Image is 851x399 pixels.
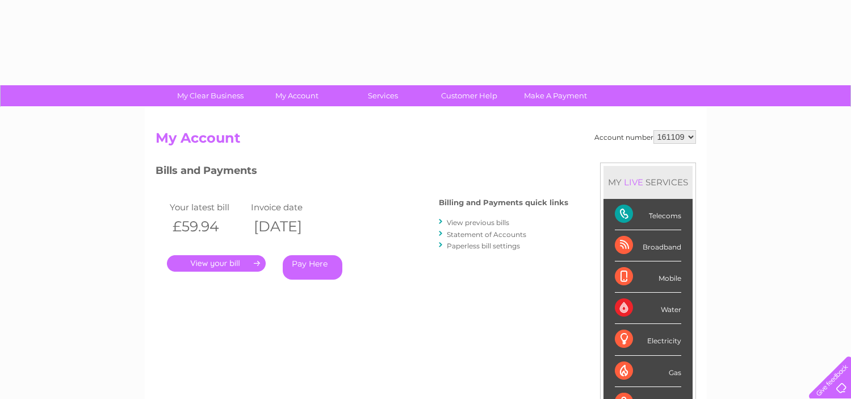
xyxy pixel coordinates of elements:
a: Customer Help [422,85,516,106]
th: £59.94 [167,215,249,238]
a: My Clear Business [164,85,257,106]
a: Statement of Accounts [447,230,526,239]
a: Paperless bill settings [447,242,520,250]
h2: My Account [156,130,696,152]
div: Gas [615,356,681,387]
a: Make A Payment [509,85,602,106]
a: . [167,255,266,272]
th: [DATE] [248,215,330,238]
div: Mobile [615,261,681,293]
div: Electricity [615,324,681,355]
h3: Bills and Payments [156,163,568,182]
div: Telecoms [615,199,681,230]
td: Invoice date [248,199,330,215]
h4: Billing and Payments quick links [439,198,568,207]
a: Pay Here [283,255,342,280]
div: Water [615,293,681,324]
a: View previous bills [447,218,509,227]
div: LIVE [622,177,645,188]
a: My Account [250,85,343,106]
td: Your latest bill [167,199,249,215]
div: MY SERVICES [603,166,693,198]
div: Broadband [615,230,681,261]
div: Account number [594,130,696,144]
a: Services [336,85,430,106]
